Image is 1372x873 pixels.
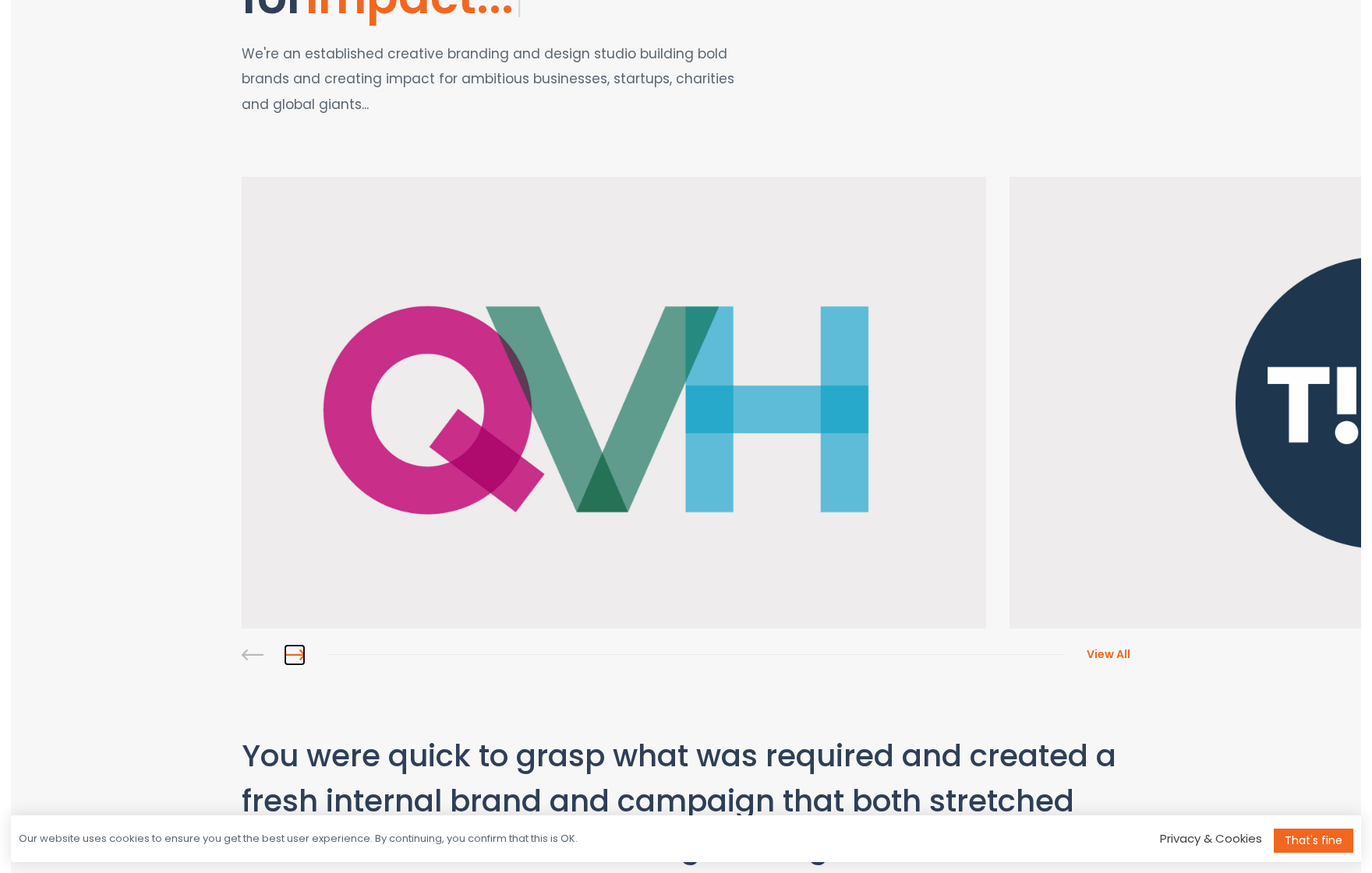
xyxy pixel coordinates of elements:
div: Our website uses cookies to ensure you get the best user experience. By continuing, you confirm t... [19,832,578,847]
p: We're an established creative branding and design studio building bold brands and creating impact... [242,41,751,117]
a: View All [1063,646,1130,662]
a: That's fine [1274,829,1353,853]
span: View All [1087,646,1130,662]
a: Privacy & Cookies [1160,830,1262,847]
